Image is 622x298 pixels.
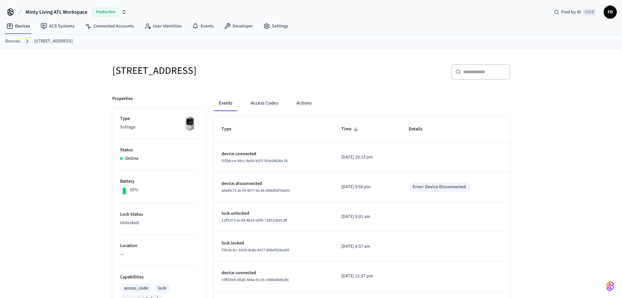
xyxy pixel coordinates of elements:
[222,270,326,276] p: device.connected
[258,20,293,32] a: Settings
[413,184,466,190] div: Error: Device Disconnected
[1,20,35,32] a: Devices
[214,95,238,111] button: Events
[222,247,289,253] span: f35cbcbc-1b56-4c6e-8477-899ef926ea50
[120,274,198,281] p: Capabilities
[604,6,616,18] span: FD
[561,9,581,15] span: Find by ID
[222,218,287,223] span: 11ff1373-0cd4-4b23-a5f0-728522bd13ff
[120,178,198,185] p: Battery
[245,95,283,111] button: Access Codes
[35,20,80,32] a: ACS Systems
[112,95,133,102] p: Properties
[182,115,198,132] img: Schlage Sense Smart Deadbolt with Camelot Trim, Front
[409,124,431,134] span: Details
[80,20,139,32] a: Connected Accounts
[222,277,289,283] span: c0ff19e4-d0ab-444a-9c19-c440ed5eb28c
[219,20,258,32] a: Developer
[341,154,393,161] p: [DATE] 10:13 pm
[222,210,326,217] p: lock.unlocked
[222,124,240,134] span: Type
[606,281,614,291] img: SeamLogoGradient.69752ec5.svg
[120,147,198,154] p: Status
[549,6,601,18] div: Find by IDCtrl K
[120,115,198,122] p: Type
[214,95,510,111] div: ant example
[222,180,326,187] p: device.disconnected
[26,8,87,16] span: Minty Living ATL Workspace
[583,9,596,15] span: Ctrl K
[139,20,187,32] a: User Identities
[125,155,138,162] p: Online
[124,285,148,292] div: access_code
[222,151,326,157] p: device.connected
[604,6,617,19] button: FD
[222,158,288,164] span: f1f58cce-00cc-4e56-b57f-f42e5463bc26
[5,38,20,45] a: Devices
[34,38,73,45] a: [STREET_ADDRESS]
[341,184,393,190] p: [DATE] 9:58 pm
[120,242,198,249] p: Location
[222,188,290,193] span: a0e9fc71-6c74-4077-bc36-d99d91f76d43
[291,95,317,111] button: Actions
[130,187,138,193] p: 95%
[341,124,360,134] span: Time
[341,213,393,220] p: [DATE] 9:01 am
[112,64,307,77] h5: [STREET_ADDRESS]
[120,251,198,258] p: —
[222,240,326,247] p: lock.locked
[158,285,166,292] div: lock
[120,124,198,131] p: Schlage
[93,8,119,16] span: Production
[120,211,198,218] p: Lock Status
[341,243,393,250] p: [DATE] 8:57 am
[341,273,393,280] p: [DATE] 12:57 pm
[120,220,198,226] p: Unlocked
[187,20,219,32] a: Events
